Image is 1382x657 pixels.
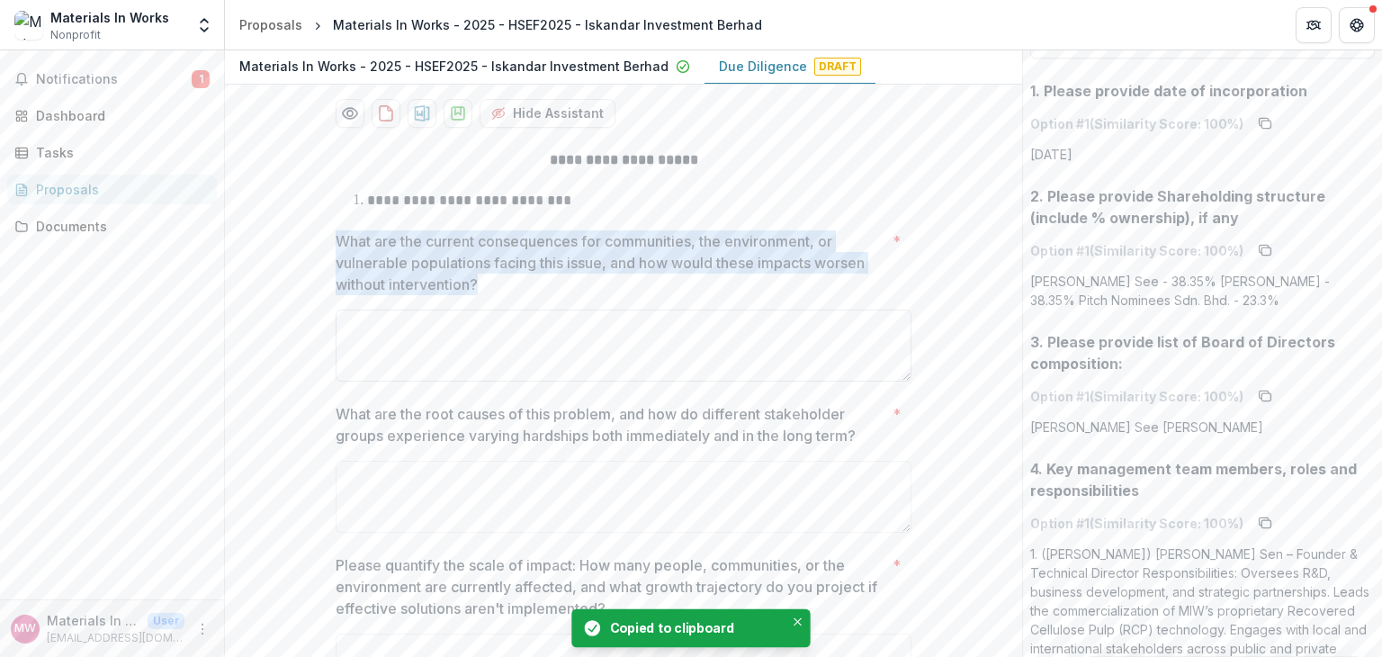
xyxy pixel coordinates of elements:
div: Documents [36,217,202,236]
div: Proposals [239,15,302,34]
p: Please quantify the scale of impact: How many people, communities, or the environment are current... [336,554,885,619]
button: Open entity switcher [192,7,217,43]
span: Draft [814,58,861,76]
img: Materials In Works [14,11,43,40]
button: Hide Assistant [480,99,615,128]
button: copy to clipboard [1251,109,1279,138]
p: 4. Key management team members, roles and responsibilities [1030,458,1375,501]
p: [EMAIL_ADDRESS][DOMAIN_NAME] [47,630,184,646]
button: copy to clipboard [1251,508,1279,537]
p: 2. Please provide Shareholding structure (include % ownership), if any [1030,185,1375,229]
button: copy to clipboard [1251,382,1279,410]
p: [DATE] [1030,145,1072,164]
p: 1. Please provide date of incorporation [1030,80,1307,102]
div: Dashboard [36,106,202,125]
button: Partners [1296,7,1332,43]
button: Preview e29d2446-8316-48ae-ab24-cc35d542d5a5-1.pdf [336,99,364,128]
p: Option # 1 (Similarity Score: 100 %) [1030,114,1243,133]
nav: breadcrumb [232,12,769,38]
div: Proposals [36,180,202,199]
button: download-proposal [408,99,436,128]
div: Materials In Works - 2025 - HSEF2025 - Iskandar Investment Berhad [333,15,762,34]
p: Option # 1 (Similarity Score: 100 %) [1030,241,1243,260]
p: Option # 1 (Similarity Score: 100 %) [1030,387,1243,406]
button: Get Help [1339,7,1375,43]
p: 3. Please provide list of Board of Directors composition: [1030,331,1375,374]
p: Option # 1 (Similarity Score: 100 %) [1030,514,1243,533]
span: Nonprofit [50,27,101,43]
button: copy to clipboard [1251,236,1279,265]
p: Materials In Works [47,611,140,630]
a: Tasks [7,138,217,167]
div: Tasks [36,143,202,162]
p: User [148,613,184,629]
div: Copied to clipboard [610,618,779,637]
button: Close [788,612,807,631]
button: download-proposal [444,99,472,128]
p: What are the current consequences for communities, the environment, or vulnerable populations fac... [336,230,885,295]
p: Materials In Works - 2025 - HSEF2025 - Iskandar Investment Berhad [239,57,669,76]
span: Notifications [36,72,192,87]
p: What are the root causes of this problem, and how do different stakeholder groups experience vary... [336,403,885,446]
a: Proposals [232,12,310,38]
div: Materials In Works [50,8,169,27]
a: Proposals [7,175,217,204]
div: Materials In Works [14,623,36,634]
p: [PERSON_NAME] See - 38.35% [PERSON_NAME] - 38.35% Pitch Nominees Sdn. Bhd. - 23.3% [1030,272,1375,310]
button: Notifications1 [7,65,217,94]
a: Dashboard [7,101,217,130]
a: Documents [7,211,217,241]
p: [PERSON_NAME] See [PERSON_NAME] [1030,418,1263,436]
button: download-proposal [372,99,400,128]
span: 1 [192,70,210,88]
button: More [192,618,213,640]
p: Due Diligence [719,57,807,76]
